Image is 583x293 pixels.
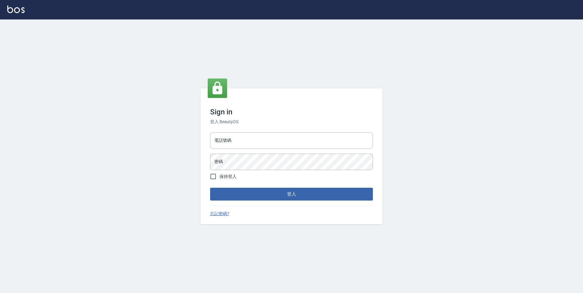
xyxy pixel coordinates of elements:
h3: Sign in [210,108,373,116]
img: Logo [7,5,25,13]
span: 保持登入 [220,173,237,180]
button: 登入 [210,188,373,201]
h6: 登入 BeautyOS [210,119,373,125]
a: 忘記密碼? [210,211,229,217]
